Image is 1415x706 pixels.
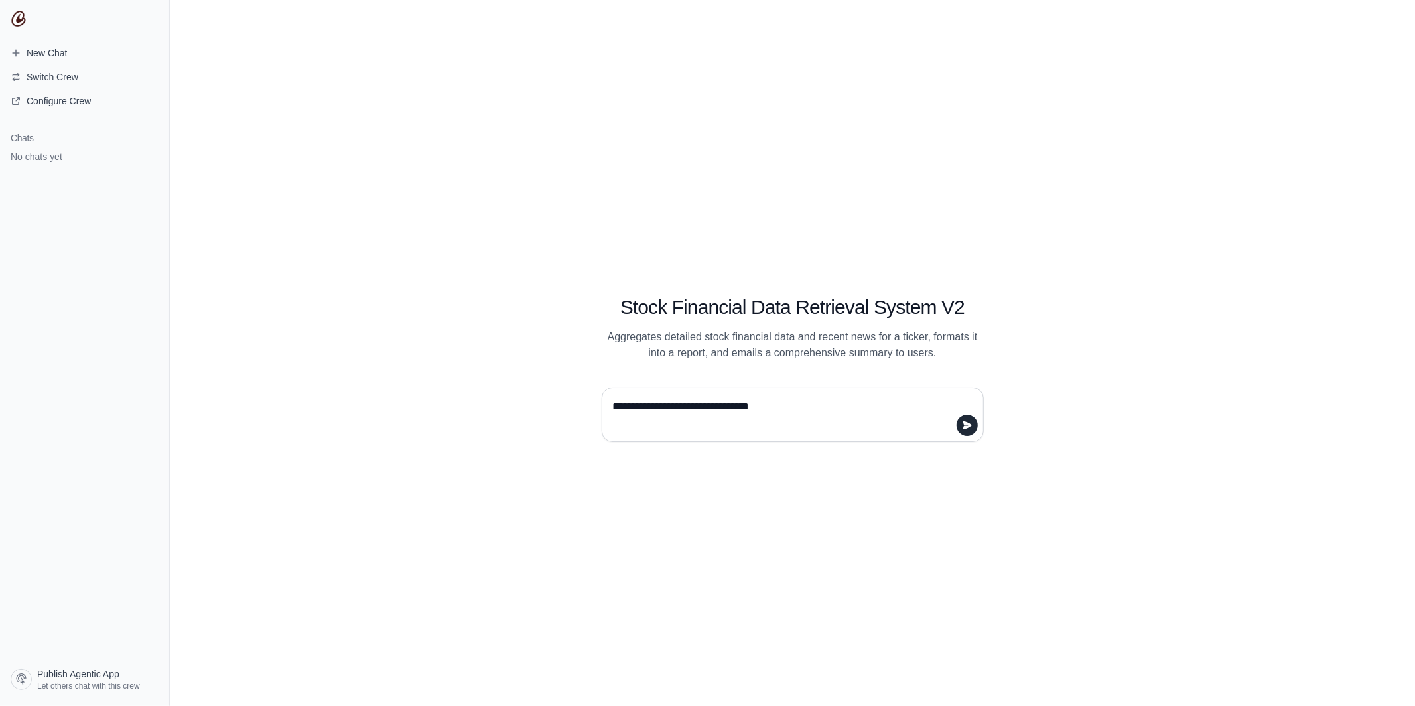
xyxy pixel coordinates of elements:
button: Switch Crew [5,66,164,88]
span: New Chat [27,46,67,60]
a: New Chat [5,42,164,64]
h1: Stock Financial Data Retrieval System V2 [602,295,984,319]
span: Configure Crew [27,94,91,107]
span: Let others chat with this crew [37,681,140,691]
iframe: Chat Widget [1349,642,1415,706]
a: Publish Agentic App Let others chat with this crew [5,664,164,695]
span: Publish Agentic App [37,668,119,681]
a: Configure Crew [5,90,164,111]
p: Aggregates detailed stock financial data and recent news for a ticker, formats it into a report, ... [602,329,984,361]
img: CrewAI Logo [11,11,27,27]
span: Switch Crew [27,70,78,84]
